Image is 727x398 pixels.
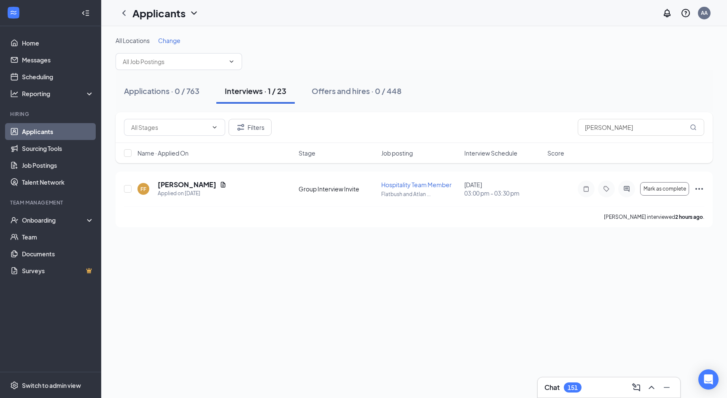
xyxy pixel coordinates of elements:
div: Applied on [DATE] [158,189,226,198]
button: Minimize [660,381,673,394]
span: Name · Applied On [137,149,188,157]
a: Applicants [22,123,94,140]
svg: Collapse [81,9,90,17]
svg: Tag [601,186,611,192]
div: AA [701,9,708,16]
h5: [PERSON_NAME] [158,180,216,189]
a: Documents [22,245,94,262]
svg: ChevronDown [228,58,235,65]
span: Change [158,37,180,44]
svg: Filter [236,122,246,132]
div: Group Interview Invite [299,185,377,193]
a: Home [22,35,94,51]
span: Score [547,149,564,157]
a: Job Postings [22,157,94,174]
div: Offers and hires · 0 / 448 [312,86,401,96]
div: Onboarding [22,216,87,224]
span: Job posting [381,149,413,157]
p: [PERSON_NAME] interviewed . [604,213,704,221]
div: Open Intercom Messenger [698,369,719,390]
svg: QuestionInfo [681,8,691,18]
div: 151 [568,384,578,391]
span: Interview Schedule [464,149,517,157]
svg: ChevronDown [189,8,199,18]
input: All Job Postings [123,57,225,66]
h3: Chat [544,383,560,392]
svg: ChevronUp [646,382,657,393]
svg: ActiveChat [622,186,632,192]
span: 03:00 pm - 03:30 pm [464,189,542,197]
h1: Applicants [132,6,186,20]
svg: UserCheck [10,216,19,224]
span: Hospitality Team Member [381,181,452,188]
svg: Minimize [662,382,672,393]
p: Flatbush and Atlan ... [381,191,459,198]
button: ComposeMessage [630,381,643,394]
svg: Notifications [662,8,672,18]
svg: Settings [10,381,19,390]
a: Talent Network [22,174,94,191]
div: Reporting [22,89,94,98]
svg: ComposeMessage [631,382,641,393]
a: Team [22,229,94,245]
svg: WorkstreamLogo [9,8,18,17]
div: [DATE] [464,180,542,197]
div: Applications · 0 / 763 [124,86,199,96]
button: Mark as complete [640,182,689,196]
svg: Ellipses [694,184,704,194]
a: SurveysCrown [22,262,94,279]
span: All Locations [116,37,150,44]
button: ChevronUp [645,381,658,394]
svg: Analysis [10,89,19,98]
span: Stage [299,149,315,157]
input: All Stages [131,123,208,132]
svg: Note [581,186,591,192]
svg: MagnifyingGlass [690,124,697,131]
div: Hiring [10,110,92,118]
svg: ChevronLeft [119,8,129,18]
span: Mark as complete [644,186,686,192]
svg: Document [220,181,226,188]
a: Messages [22,51,94,68]
div: Switch to admin view [22,381,81,390]
a: Sourcing Tools [22,140,94,157]
div: FF [140,186,146,193]
a: Scheduling [22,68,94,85]
div: Team Management [10,199,92,206]
b: 2 hours ago [675,214,703,220]
svg: ChevronDown [211,124,218,131]
input: Search in interviews [578,119,704,136]
div: Interviews · 1 / 23 [225,86,286,96]
button: Filter Filters [229,119,272,136]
